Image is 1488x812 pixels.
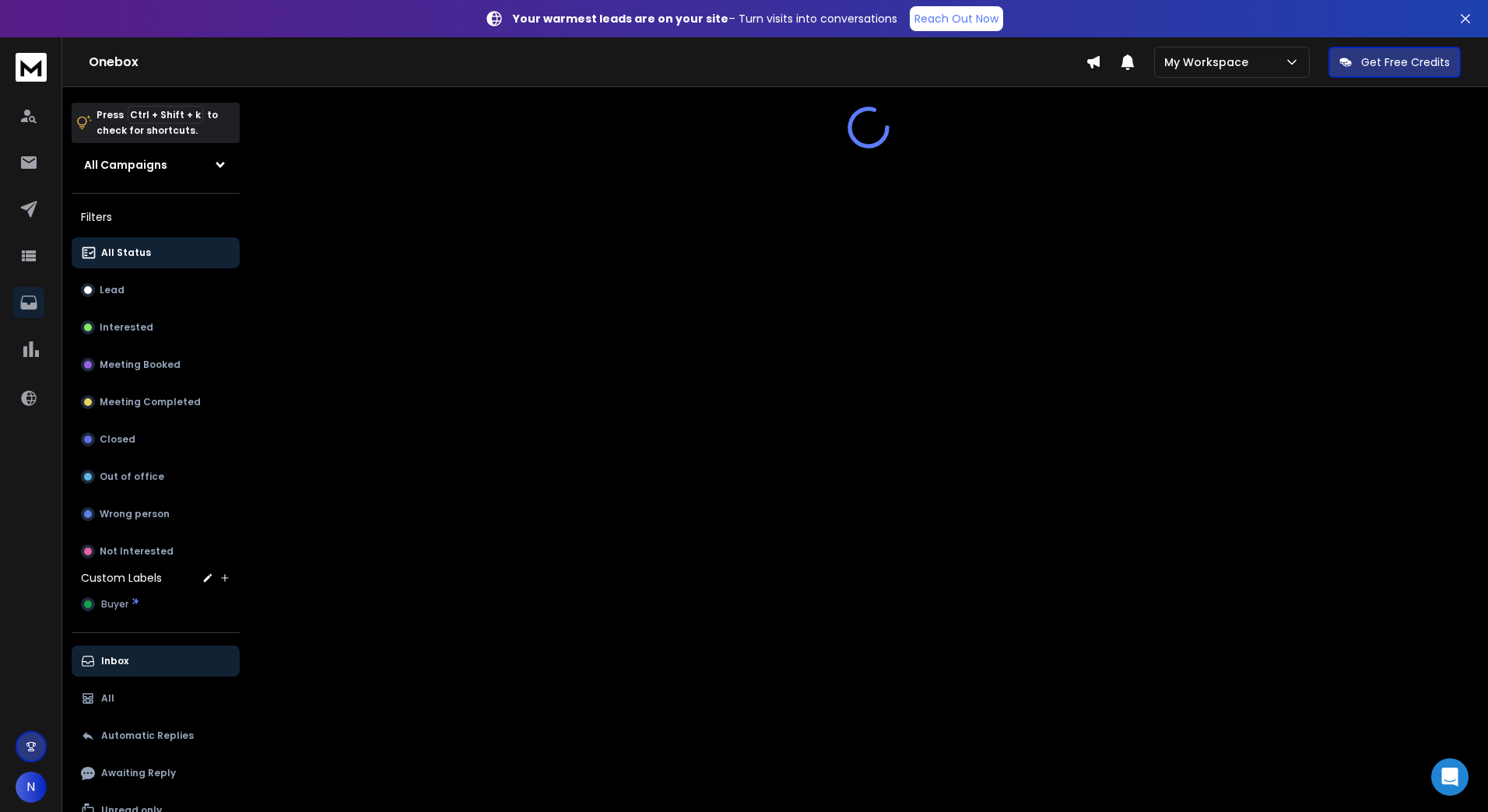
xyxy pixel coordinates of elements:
button: Get Free Credits [1328,47,1461,78]
button: Inbox [72,646,240,677]
span: Buyer [101,598,128,611]
p: Not Interested [100,545,174,558]
button: Wrong person [72,499,240,530]
a: Reach Out Now [910,6,1003,31]
p: Closed [100,433,135,446]
strong: Your warmest leads are on your site [513,11,728,26]
p: – Turn visits into conversations [513,11,897,26]
p: Out of office [100,471,164,483]
p: Meeting Completed [100,396,201,408]
button: Closed [72,424,240,455]
button: Out of office [72,461,240,492]
p: Press to check for shortcuts. [97,107,218,138]
img: logo [16,53,47,82]
button: Lead [72,275,240,306]
p: All Status [101,247,151,259]
p: Wrong person [100,508,170,520]
button: N [16,772,47,803]
p: Meeting Booked [100,359,181,371]
button: Not Interested [72,536,240,567]
div: Open Intercom Messenger [1431,758,1469,796]
button: Interested [72,312,240,343]
button: Awaiting Reply [72,758,240,789]
h3: Filters [72,206,240,228]
h1: All Campaigns [84,157,167,173]
h1: Onebox [89,53,1086,72]
button: Buyer [72,589,240,620]
p: Reach Out Now [914,11,998,26]
p: Inbox [101,655,128,667]
button: Meeting Completed [72,387,240,418]
button: Meeting Booked [72,349,240,380]
span: Ctrl + Shift + k [128,106,203,124]
h3: Custom Labels [81,570,162,586]
p: Get Free Credits [1361,54,1450,70]
p: Awaiting Reply [101,767,176,779]
p: Interested [100,321,153,334]
button: All Campaigns [72,149,240,180]
button: All Status [72,237,240,268]
button: All [72,683,240,714]
p: My Workspace [1164,54,1255,70]
p: Lead [100,284,125,296]
p: Automatic Replies [101,730,194,742]
p: All [101,692,114,705]
button: Automatic Replies [72,720,240,751]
